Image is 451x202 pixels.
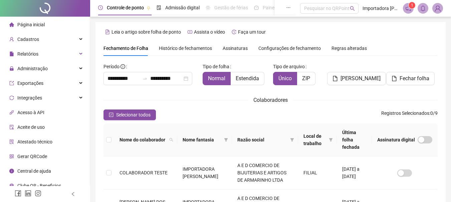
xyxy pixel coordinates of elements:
span: Página inicial [17,22,45,27]
span: info-circle [121,64,125,69]
span: 1 [411,3,413,8]
button: Selecionar todos [103,109,156,120]
span: ZIP [302,75,310,82]
span: Regras alteradas [331,46,367,51]
span: Registros Selecionados [381,110,429,116]
span: bell [420,5,426,11]
span: ellipsis [286,5,291,10]
span: Colaboradores [253,97,288,103]
span: search [168,135,175,145]
span: Acesso à API [17,110,44,115]
span: instagram [35,190,41,197]
span: user-add [9,37,14,42]
span: Gestão de férias [214,5,248,10]
td: FILIAL [298,156,337,189]
span: Razão social [237,136,287,143]
span: Normal [208,75,225,82]
span: Tipo de folha [203,63,229,70]
span: Clube QR - Beneficios [17,183,61,188]
span: filter [329,138,333,142]
span: gift [9,183,14,188]
span: search [350,6,355,11]
span: Assinatura digital [377,136,415,143]
span: Admissão digital [165,5,200,10]
span: dashboard [254,5,259,10]
span: linkedin [25,190,31,197]
span: Painel do DP [263,5,289,10]
span: facebook [15,190,21,197]
span: info-circle [9,169,14,173]
span: to [142,76,148,81]
span: file [9,52,14,56]
span: audit [9,125,14,129]
span: file-done [157,5,161,10]
span: Selecionar todos [116,111,151,118]
span: clock-circle [98,5,103,10]
iframe: Intercom live chat [428,179,444,195]
span: file [332,76,338,81]
span: filter [290,138,294,142]
span: lock [9,66,14,71]
span: Atestado técnico [17,139,52,144]
span: file [392,76,397,81]
span: filter [224,138,228,142]
button: [PERSON_NAME] [327,72,386,85]
th: Última folha fechada [337,123,372,156]
span: youtube [188,30,192,34]
span: Faça um tour [238,29,266,35]
span: solution [9,139,14,144]
span: Exportações [17,81,43,86]
span: Gerar QRCode [17,154,47,159]
span: Assinaturas [223,46,248,51]
span: sun [206,5,210,10]
span: Central de ajuda [17,168,51,174]
span: Período [103,64,120,69]
span: Administração [17,66,48,71]
button: Fechar folha [386,72,435,85]
span: filter [289,135,295,145]
span: Tipo de arquivo [273,63,305,70]
span: notification [405,5,411,11]
span: home [9,22,14,27]
span: search [169,138,173,142]
span: Leia o artigo sobre folha de ponto [111,29,181,35]
span: Configurações de fechamento [258,46,321,51]
span: pushpin [147,6,151,10]
span: Único [278,75,292,82]
span: left [71,192,75,196]
sup: 1 [409,2,415,9]
span: sync [9,96,14,100]
span: Nome do colaborador [120,136,167,143]
span: Cadastros [17,37,39,42]
span: Fechar folha [400,75,429,83]
span: Estendida [236,75,259,82]
td: A E D COMERCIO DE BIJUTERIAS E ARTIGOS DE ARMARINHO LTDA [232,156,298,189]
span: api [9,110,14,115]
span: Nome fantasia [183,136,221,143]
span: Aceite de uso [17,124,45,130]
span: [PERSON_NAME] [341,75,381,83]
span: Assista o vídeo [194,29,225,35]
td: IMPORTADORA [PERSON_NAME] [177,156,232,189]
span: COLABORADOR TESTE [120,170,168,175]
span: history [232,30,236,34]
img: 90373 [433,3,443,13]
span: Integrações [17,95,42,101]
span: check-square [109,112,114,117]
span: Importadora [PERSON_NAME] [363,5,399,12]
span: Controle de ponto [107,5,144,10]
span: Fechamento de Folha [103,46,148,51]
span: export [9,81,14,86]
span: filter [327,131,334,148]
span: : 0 / 9 [381,109,438,120]
span: Histórico de fechamentos [159,46,212,51]
span: Local de trabalho [303,132,326,147]
span: file-text [105,30,110,34]
td: [DATE] a [DATE] [337,156,372,189]
span: Relatórios [17,51,38,57]
span: qrcode [9,154,14,159]
span: swap-right [142,76,148,81]
span: filter [223,135,229,145]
